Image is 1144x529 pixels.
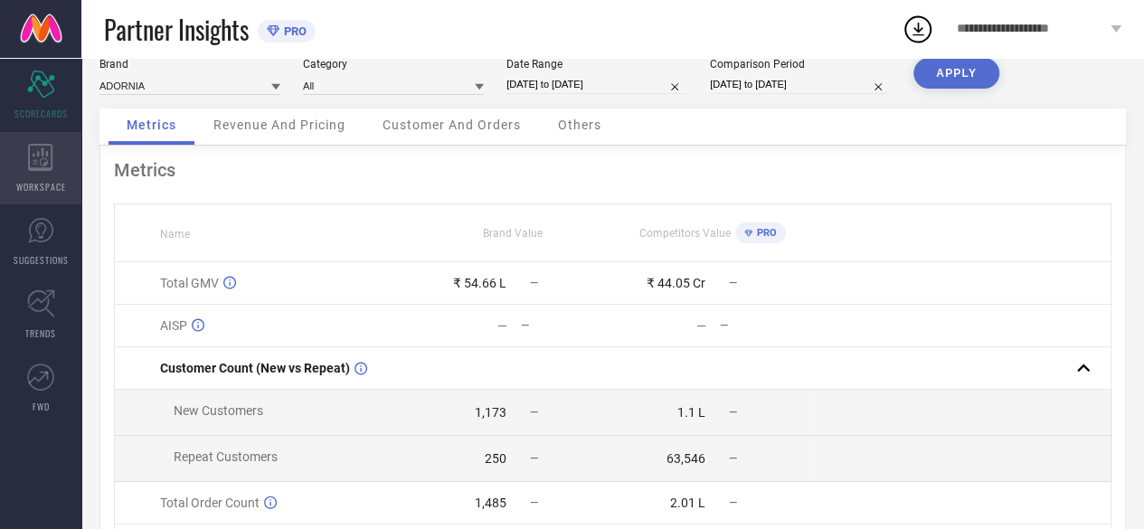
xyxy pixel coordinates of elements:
span: Customer And Orders [383,118,521,132]
div: 250 [485,451,506,466]
div: Date Range [506,58,687,71]
span: AISP [160,318,187,333]
span: PRO [752,227,777,239]
span: — [530,406,538,419]
span: SCORECARDS [14,107,68,120]
div: — [521,319,612,332]
span: PRO [279,24,307,38]
span: Repeat Customers [174,449,278,464]
button: APPLY [913,58,999,89]
span: Others [558,118,601,132]
input: Select comparison period [710,75,891,94]
div: Category [303,58,484,71]
span: — [729,277,737,289]
div: 1.1 L [677,405,705,420]
input: Select date range [506,75,687,94]
div: ₹ 54.66 L [453,276,506,290]
span: SUGGESTIONS [14,253,69,267]
span: — [530,277,538,289]
div: Brand [99,58,280,71]
span: Metrics [127,118,176,132]
span: Name [160,228,190,241]
span: Total GMV [160,276,219,290]
span: — [530,496,538,509]
div: 1,485 [475,496,506,510]
div: — [696,318,706,333]
div: Comparison Period [710,58,891,71]
span: WORKSPACE [16,180,66,194]
span: Revenue And Pricing [213,118,345,132]
div: 2.01 L [670,496,705,510]
div: — [497,318,507,333]
span: Competitors Value [639,227,731,240]
span: — [530,452,538,465]
span: FWD [33,400,50,413]
div: ₹ 44.05 Cr [647,276,705,290]
div: 1,173 [475,405,506,420]
span: — [729,452,737,465]
span: — [729,406,737,419]
div: — [720,319,811,332]
div: Open download list [902,13,934,45]
span: Brand Value [483,227,543,240]
span: Total Order Count [160,496,260,510]
div: 63,546 [667,451,705,466]
span: New Customers [174,403,263,418]
span: Customer Count (New vs Repeat) [160,361,350,375]
div: Metrics [114,159,1111,181]
span: TRENDS [25,326,56,340]
span: Partner Insights [104,11,249,48]
span: — [729,496,737,509]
